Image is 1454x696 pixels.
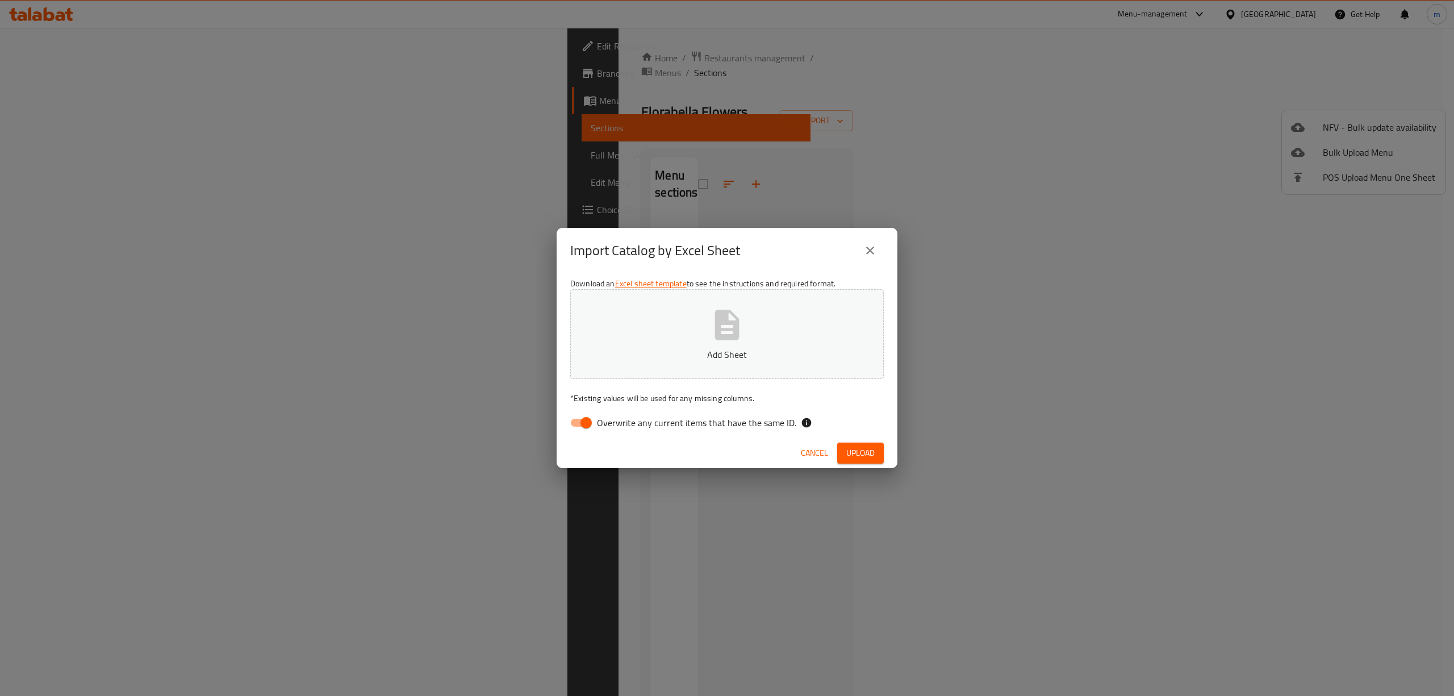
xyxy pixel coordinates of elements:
[796,443,833,464] button: Cancel
[801,417,812,428] svg: If the overwrite option isn't selected, then the items that match an existing ID will be ignored ...
[846,446,875,460] span: Upload
[597,416,796,430] span: Overwrite any current items that have the same ID.
[615,276,687,291] a: Excel sheet template
[856,237,884,264] button: close
[837,443,884,464] button: Upload
[801,446,828,460] span: Cancel
[570,289,884,379] button: Add Sheet
[557,273,897,438] div: Download an to see the instructions and required format.
[588,348,866,361] p: Add Sheet
[570,241,740,260] h2: Import Catalog by Excel Sheet
[570,393,884,404] p: Existing values will be used for any missing columns.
